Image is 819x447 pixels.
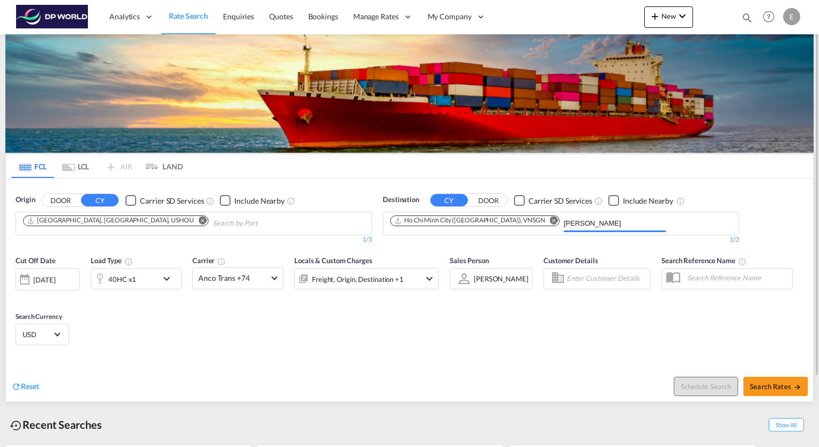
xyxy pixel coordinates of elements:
[423,272,436,285] md-icon: icon-chevron-down
[474,274,528,283] div: [PERSON_NAME]
[21,326,63,342] md-select: Select Currency: $ USDUnited States Dollar
[5,34,814,153] img: LCL+%26+FCL+BACKGROUND.png
[470,195,507,207] button: DOOR
[750,382,801,391] span: Search Rates
[428,11,472,22] span: My Company
[54,154,97,178] md-tab-item: LCL
[91,256,133,265] span: Load Type
[11,382,21,391] md-icon: icon-refresh
[794,383,801,391] md-icon: icon-arrow-right
[42,195,79,207] button: DOOR
[16,5,88,29] img: c08ca190194411f088ed0f3ba295208c.png
[644,6,693,28] button: icon-plus 400-fgNewicon-chevron-down
[33,275,55,285] div: [DATE]
[514,195,592,206] md-checkbox: Checkbox No Ink
[682,270,792,286] input: Search Reference Name
[21,382,39,391] span: Reset
[169,11,208,20] span: Rate Search
[81,194,118,206] button: CY
[140,196,204,206] div: Carrier SD Services
[676,197,685,205] md-icon: Unchecked: Ignores neighbouring ports when fetching rates.Checked : Includes neighbouring ports w...
[269,12,293,21] span: Quotes
[16,289,24,303] md-datepicker: Select
[738,257,747,266] md-icon: Your search will be saved by the below given name
[394,216,545,225] div: Ho Chi Minh City (Saigon), VNSGN
[353,11,399,22] span: Manage Rates
[741,12,753,24] md-icon: icon-magnify
[383,235,739,244] div: 1/3
[383,195,419,205] span: Destination
[124,257,133,266] md-icon: icon-information-outline
[308,12,338,21] span: Bookings
[564,215,666,232] input: Chips input.
[5,413,106,437] div: Recent Searches
[389,212,670,232] md-chips-wrap: Chips container. Use arrow keys to select chips.
[543,256,598,265] span: Customer Details
[594,197,603,205] md-icon: Unchecked: Search for CY (Container Yard) services for all selected carriers.Checked : Search for...
[608,195,673,206] md-checkbox: Checkbox No Ink
[160,272,178,285] md-icon: icon-chevron-down
[783,8,800,25] div: E
[192,216,208,227] button: Remove
[16,312,62,321] span: Search Currency
[234,196,285,206] div: Include Nearby
[16,195,35,205] span: Origin
[649,10,661,23] md-icon: icon-plus 400-fg
[27,216,196,225] div: Press delete to remove this chip.
[741,12,753,28] div: icon-magnify
[543,216,559,227] button: Remove
[287,197,295,205] md-icon: Unchecked: Ignores neighbouring ports when fetching rates.Checked : Includes neighbouring ports w...
[769,418,804,431] span: Show All
[674,377,738,396] button: Note: By default Schedule search will only considerorigin ports, destination ports and cut off da...
[206,197,214,205] md-icon: Unchecked: Search for CY (Container Yard) services for all selected carriers.Checked : Search for...
[743,377,808,396] button: Search Ratesicon-arrow-right
[294,256,373,265] span: Locals & Custom Charges
[16,268,80,290] div: [DATE]
[473,271,530,286] md-select: Sales Person: Eugene Kim
[140,154,183,178] md-tab-item: LAND
[220,195,285,206] md-checkbox: Checkbox No Ink
[294,268,439,289] div: Freight Origin Destination Factory Stuffingicon-chevron-down
[649,12,689,20] span: New
[23,330,53,339] span: USD
[450,256,489,265] span: Sales Person
[11,154,183,178] md-pagination-wrapper: Use the left and right arrow keys to navigate between tabs
[16,256,56,265] span: Cut Off Date
[312,272,404,287] div: Freight Origin Destination Factory Stuffing
[10,419,23,432] md-icon: icon-backup-restore
[21,212,319,232] md-chips-wrap: Chips container. Use arrow keys to select chips.
[760,8,778,26] span: Help
[567,271,647,287] input: Enter Customer Details
[213,215,315,232] input: Chips input.
[394,216,547,225] div: Press delete to remove this chip.
[91,268,182,289] div: 40HC x1icon-chevron-down
[661,256,747,265] span: Search Reference Name
[430,194,468,206] button: CY
[676,10,689,23] md-icon: icon-chevron-down
[217,257,226,266] md-icon: The selected Trucker/Carrierwill be displayed in the rate results If the rates are from another f...
[109,11,140,22] span: Analytics
[192,256,226,265] span: Carrier
[11,381,39,393] div: icon-refreshReset
[198,273,268,284] span: Anco Trans +74
[528,196,592,206] div: Carrier SD Services
[760,8,783,27] div: Help
[223,12,254,21] span: Enquiries
[6,178,813,401] div: OriginDOOR CY Checkbox No InkUnchecked: Search for CY (Container Yard) services for all selected ...
[108,272,136,287] div: 40HC x1
[11,154,54,178] md-tab-item: FCL
[16,235,372,244] div: 1/3
[623,196,673,206] div: Include Nearby
[125,195,204,206] md-checkbox: Checkbox No Ink
[27,216,194,225] div: Houston, TX, USHOU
